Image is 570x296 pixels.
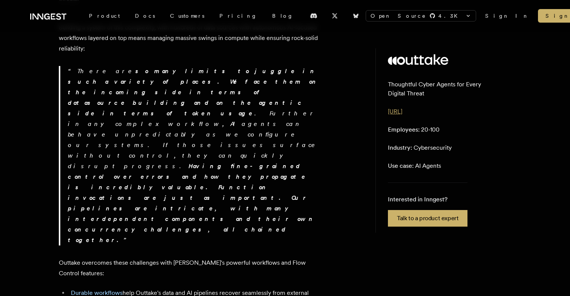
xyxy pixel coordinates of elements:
p: Thoughtful Cyber Agents for Every Digital Threat [388,80,499,98]
span: Use case: [388,162,414,169]
span: 4.3 K [438,12,462,20]
strong: Having fine-grained control over errors and how they propagate is incredibly valuable. Function i... [68,163,316,244]
a: Customers [162,9,212,23]
p: There are . Further in any complex workflow, AI agents can behave unpredictably as we configure o... [68,66,323,245]
p: AI Agents [388,161,441,170]
a: Blog [265,9,301,23]
a: [URL] [388,108,402,115]
span: Industry: [388,144,412,151]
div: Product [81,9,127,23]
p: Building a system of this complexity, with hundreds of data sources with autonomous AI-focused wo... [59,22,323,54]
a: Discord [305,10,322,22]
a: Bluesky [348,10,364,22]
strong: so many limits to juggle in such a variety of places. We face them on the incoming side in terms ... [68,67,320,117]
a: Pricing [212,9,265,23]
p: Outtake overcomes these challenges with [PERSON_NAME]'s powerful workflows and Flow Control featu... [59,258,323,279]
span: Employees: [388,126,420,133]
a: Sign In [485,12,529,20]
p: 20-100 [388,125,440,134]
img: Outtake's logo [388,54,448,65]
a: Docs [127,9,162,23]
a: X [326,10,343,22]
span: Open Source [371,12,426,20]
p: Interested in Inngest? [388,195,467,204]
a: Talk to a product expert [388,210,467,227]
p: Cybersecurity [388,143,452,152]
